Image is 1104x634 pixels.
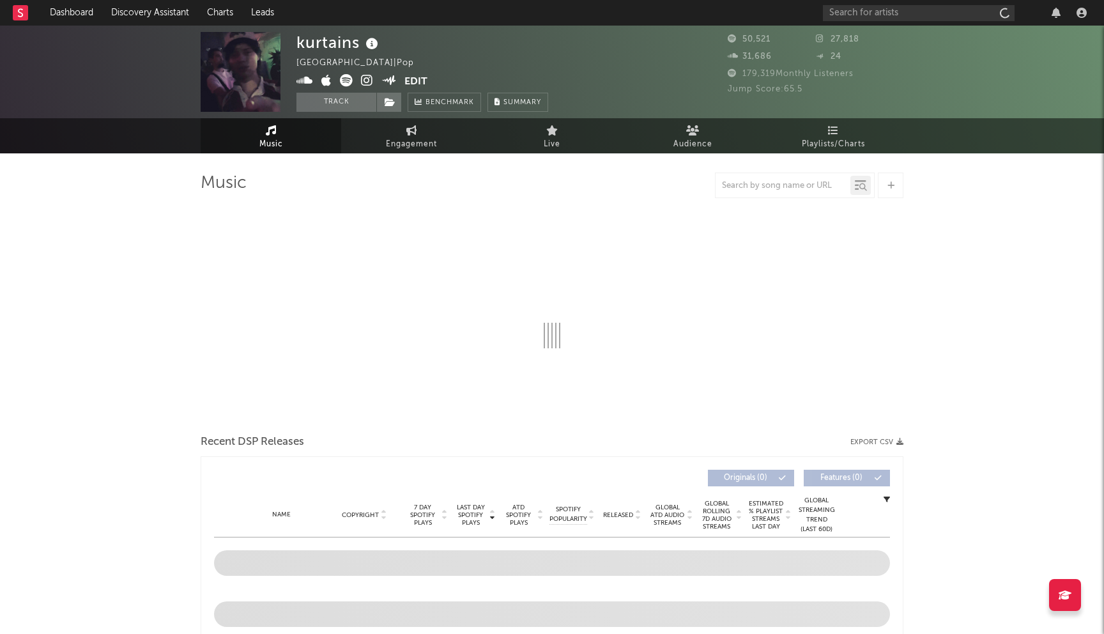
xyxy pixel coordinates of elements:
span: Released [603,511,633,519]
a: Music [201,118,341,153]
span: Recent DSP Releases [201,435,304,450]
span: Copyright [342,511,379,519]
div: [GEOGRAPHIC_DATA] | Pop [296,56,429,71]
a: Benchmark [408,93,481,112]
span: Music [259,137,283,152]
div: Name [240,510,323,520]
span: Estimated % Playlist Streams Last Day [748,500,783,530]
span: Global ATD Audio Streams [650,504,685,527]
span: Spotify Popularity [549,505,587,524]
span: Originals ( 0 ) [716,474,775,482]
span: Jump Score: 65.5 [728,85,802,93]
span: Engagement [386,137,437,152]
a: Playlists/Charts [763,118,903,153]
input: Search for artists [823,5,1015,21]
span: 7 Day Spotify Plays [406,504,440,527]
span: Live [544,137,560,152]
a: Audience [622,118,763,153]
span: 24 [816,52,841,61]
button: Edit [404,74,427,90]
span: 179,319 Monthly Listeners [728,70,854,78]
span: Playlists/Charts [802,137,865,152]
a: Live [482,118,622,153]
span: 27,818 [816,35,859,43]
button: Export CSV [850,438,903,446]
span: Summary [503,99,541,106]
span: Benchmark [425,95,474,111]
span: ATD Spotify Plays [502,504,535,527]
span: Audience [673,137,712,152]
button: Originals(0) [708,470,794,486]
span: 31,686 [728,52,772,61]
a: Engagement [341,118,482,153]
div: kurtains [296,32,381,53]
button: Track [296,93,376,112]
div: Global Streaming Trend (Last 60D) [797,496,836,534]
span: Last Day Spotify Plays [454,504,487,527]
span: Features ( 0 ) [812,474,871,482]
button: Features(0) [804,470,890,486]
button: Summary [487,93,548,112]
span: 50,521 [728,35,770,43]
input: Search by song name or URL [716,181,850,191]
span: Global Rolling 7D Audio Streams [699,500,734,530]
